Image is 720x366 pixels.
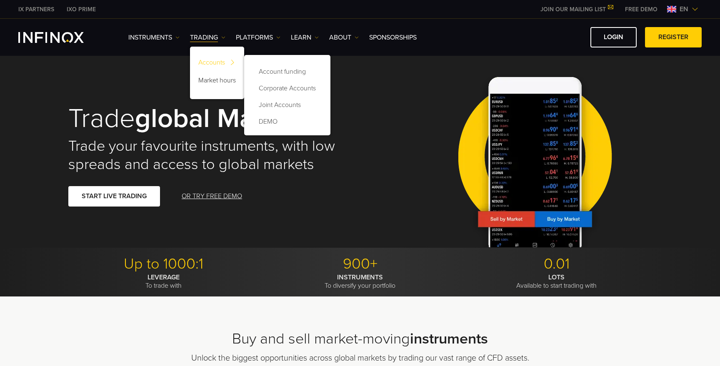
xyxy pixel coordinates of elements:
p: To trade with [68,273,259,290]
a: DEMO [252,113,322,130]
a: ABOUT [329,32,359,42]
a: SPONSORSHIPS [369,32,417,42]
a: Account funding [252,63,322,80]
p: 0.01 [461,255,652,273]
h2: Trade your favourite instruments, with low spreads and access to global markets [68,137,348,174]
a: Market hours [190,73,244,91]
h1: Trade [68,105,348,133]
a: JOIN OUR MAILING LIST [534,6,619,13]
h2: Buy and sell market-moving [68,330,652,348]
a: OR TRY FREE DEMO [181,186,243,207]
a: REGISTER [645,27,702,47]
strong: INSTRUMENTS [337,273,383,281]
p: Up to 1000:1 [68,255,259,273]
a: INFINOX Logo [18,32,103,43]
a: LOGIN [590,27,637,47]
a: Instruments [128,32,180,42]
a: START LIVE TRADING [68,186,160,207]
strong: LEVERAGE [147,273,180,281]
a: TRADING [190,32,225,42]
a: Joint Accounts [252,97,322,113]
p: Unlock the biggest opportunities across global markets by trading our vast range of CFD assets. [167,352,553,364]
strong: global markets [135,102,314,135]
p: To diversify your portfolio [265,273,455,290]
a: Learn [291,32,319,42]
a: INFINOX [60,5,102,14]
a: Accounts [190,55,244,73]
a: PLATFORMS [236,32,280,42]
p: 900+ [265,255,455,273]
strong: instruments [410,330,488,348]
a: INFINOX [12,5,60,14]
span: en [676,4,692,14]
strong: LOTS [548,273,565,281]
a: Corporate Accounts [252,80,322,97]
a: INFINOX MENU [619,5,664,14]
p: Available to start trading with [461,273,652,290]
